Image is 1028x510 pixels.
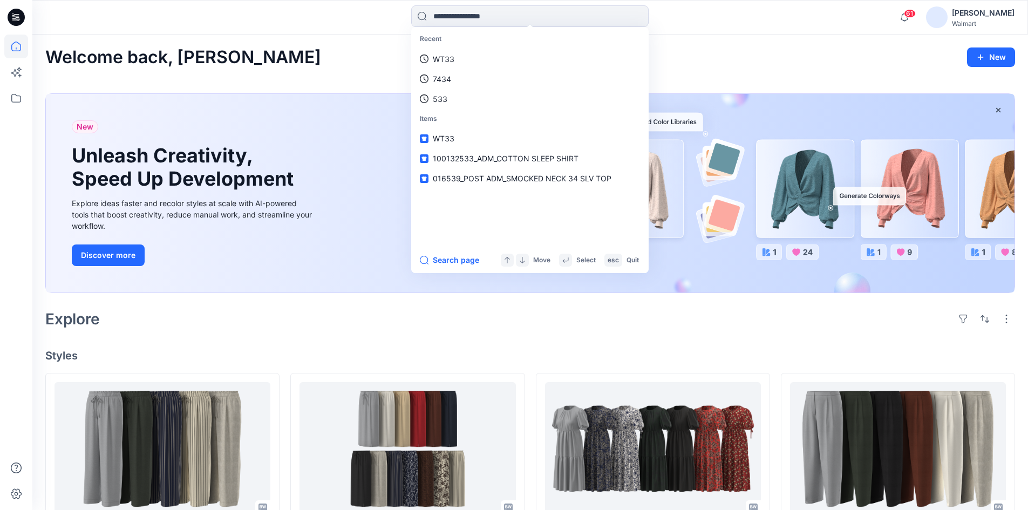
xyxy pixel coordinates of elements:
[952,6,1015,19] div: [PERSON_NAME]
[576,255,596,266] p: Select
[952,19,1015,28] div: Walmart
[72,144,298,191] h1: Unleash Creativity, Speed Up Development
[413,69,646,89] a: 7434
[608,255,619,266] p: esc
[433,93,447,105] p: 533
[433,154,578,163] span: 100132533_ADM_COTTON SLEEP SHIRT
[413,148,646,168] a: 100132533_ADM_COTTON SLEEP SHIRT
[413,168,646,188] a: 016539_POST ADM_SMOCKED NECK 34 SLV TOP
[433,53,454,65] p: WT33
[45,47,321,67] h2: Welcome back, [PERSON_NAME]
[904,9,916,18] span: 61
[413,109,646,129] p: Items
[967,47,1015,67] button: New
[433,134,454,143] span: WT33
[413,49,646,69] a: WT33
[433,73,451,85] p: 7434
[413,89,646,109] a: 533
[413,29,646,49] p: Recent
[45,349,1015,362] h4: Styles
[433,174,611,183] span: 016539_POST ADM_SMOCKED NECK 34 SLV TOP
[627,255,639,266] p: Quit
[72,244,315,266] a: Discover more
[413,128,646,148] a: WT33
[72,244,145,266] button: Discover more
[77,120,93,133] span: New
[72,198,315,232] div: Explore ideas faster and recolor styles at scale with AI-powered tools that boost creativity, red...
[533,255,550,266] p: Move
[420,254,479,267] button: Search page
[926,6,948,28] img: avatar
[45,310,100,328] h2: Explore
